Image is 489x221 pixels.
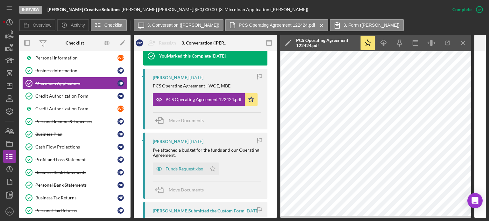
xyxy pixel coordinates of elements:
[195,7,219,12] div: $50,000.00
[122,7,195,12] div: [PERSON_NAME] [PERSON_NAME] |
[117,106,124,112] div: W P
[117,131,124,137] div: N P
[35,157,117,162] div: Profit and Loss Statement
[35,68,117,73] div: Business Information
[153,148,261,158] div: I've attached a budget for the funds and our Operating Agreement.
[57,19,89,31] button: Activity
[35,93,117,99] div: Credit Authorization Form
[245,208,259,213] time: 2025-08-01 18:54
[117,55,124,61] div: W P
[22,204,127,217] a: Personal Tax ReturnsNP
[22,166,127,179] a: Business Bank StatementsNP
[117,182,124,188] div: N P
[3,205,16,218] button: DC
[117,169,124,176] div: N P
[296,38,357,48] div: PCS Operating Agreement 122424.pdf
[22,153,127,166] a: Profit and Loss StatementNP
[134,19,223,31] button: 3. Conversation ([PERSON_NAME])
[35,132,117,137] div: Business Plan
[22,115,127,128] a: Personal Income & ExpensesNP
[22,102,127,115] a: Credit Authorization FormWP
[35,195,117,200] div: Business Tax Returns
[117,207,124,214] div: N P
[166,166,203,171] div: Funds Request.xlsx
[153,139,188,144] div: [PERSON_NAME]
[117,80,124,86] div: N P
[22,52,127,64] a: Personal InformationWP
[169,187,204,192] span: Move Documents
[22,128,127,141] a: Business PlanNP
[104,23,123,28] label: Checklist
[35,208,117,213] div: Personal Tax Returns
[66,40,84,45] div: Checklist
[153,93,258,106] button: PCS Operating Agreement 122424.pdf
[19,19,55,31] button: Overview
[181,40,229,45] div: 3. Conversation ([PERSON_NAME])
[19,6,42,14] div: In Review
[35,81,117,86] div: Microloan Application
[153,208,244,213] div: [PERSON_NAME] Submitted the Custom Form
[22,90,127,102] a: Credit Authorization FormNP
[219,7,308,12] div: | 3. Microloan Application ([PERSON_NAME])
[189,75,203,80] time: 2025-08-01 21:15
[35,183,117,188] div: Personal Bank Statements
[35,144,117,149] div: Cash Flow Projections
[117,144,124,150] div: N P
[166,97,242,102] div: PCS Operating Agreement 122424.pdf
[452,3,471,16] div: Complete
[71,23,85,28] label: Activity
[467,193,483,208] div: Open Intercom Messenger
[153,162,219,175] button: Funds Request.xlsx
[153,182,210,198] button: Move Documents
[91,19,127,31] button: Checklist
[212,53,226,59] time: 2025-08-07 15:10
[33,23,51,28] label: Overview
[117,93,124,99] div: N P
[159,53,211,59] div: You Marked this Complete
[117,156,124,163] div: N P
[22,141,127,153] a: Cash Flow ProjectionsNP
[153,113,210,128] button: Move Documents
[147,23,219,28] label: 3. Conversation ([PERSON_NAME])
[35,55,117,60] div: Personal Information
[153,75,188,80] div: [PERSON_NAME]
[153,83,230,88] div: PCS Operating Agreement - WOE, MBE
[35,119,117,124] div: Personal Income & Expenses
[239,23,315,28] label: PCS Operating Agreement 122424.pdf
[22,77,127,90] a: Microloan ApplicationNP
[169,118,204,123] span: Move Documents
[35,170,117,175] div: Business Bank Statements
[7,210,12,213] text: DC
[133,37,182,49] button: NPReassign
[330,19,404,31] button: 3. Form ([PERSON_NAME])
[35,106,117,111] div: Credit Authorization Form
[117,67,124,74] div: N P
[47,7,120,12] b: [PERSON_NAME] Creative Solutions
[225,19,328,31] button: PCS Operating Agreement 122424.pdf
[47,7,122,12] div: |
[117,118,124,125] div: N P
[22,179,127,191] a: Personal Bank StatementsNP
[136,39,143,46] div: N P
[117,195,124,201] div: N P
[22,191,127,204] a: Business Tax ReturnsNP
[446,3,486,16] button: Complete
[22,64,127,77] a: Business InformationNP
[344,23,400,28] label: 3. Form ([PERSON_NAME])
[159,37,176,49] div: Reassign
[189,139,203,144] time: 2025-08-01 18:56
